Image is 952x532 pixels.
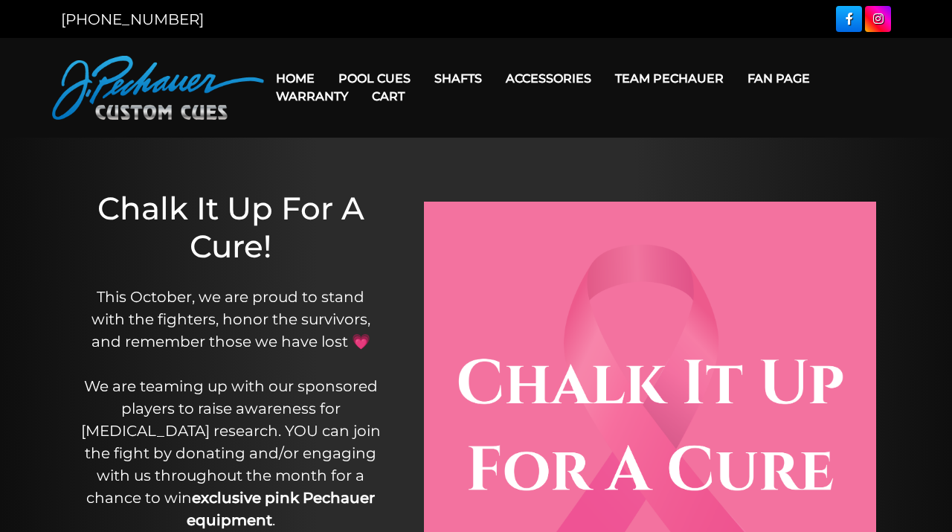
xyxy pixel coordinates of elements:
[494,60,603,97] a: Accessories
[61,10,204,28] a: [PHONE_NUMBER]
[603,60,736,97] a: Team Pechauer
[327,60,422,97] a: Pool Cues
[422,60,494,97] a: Shafts
[79,190,382,265] h1: Chalk It Up For A Cure!
[264,60,327,97] a: Home
[360,77,416,115] a: Cart
[736,60,822,97] a: Fan Page
[264,77,360,115] a: Warranty
[187,489,376,529] strong: exclusive pink Pechauer equipment
[52,56,264,120] img: Pechauer Custom Cues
